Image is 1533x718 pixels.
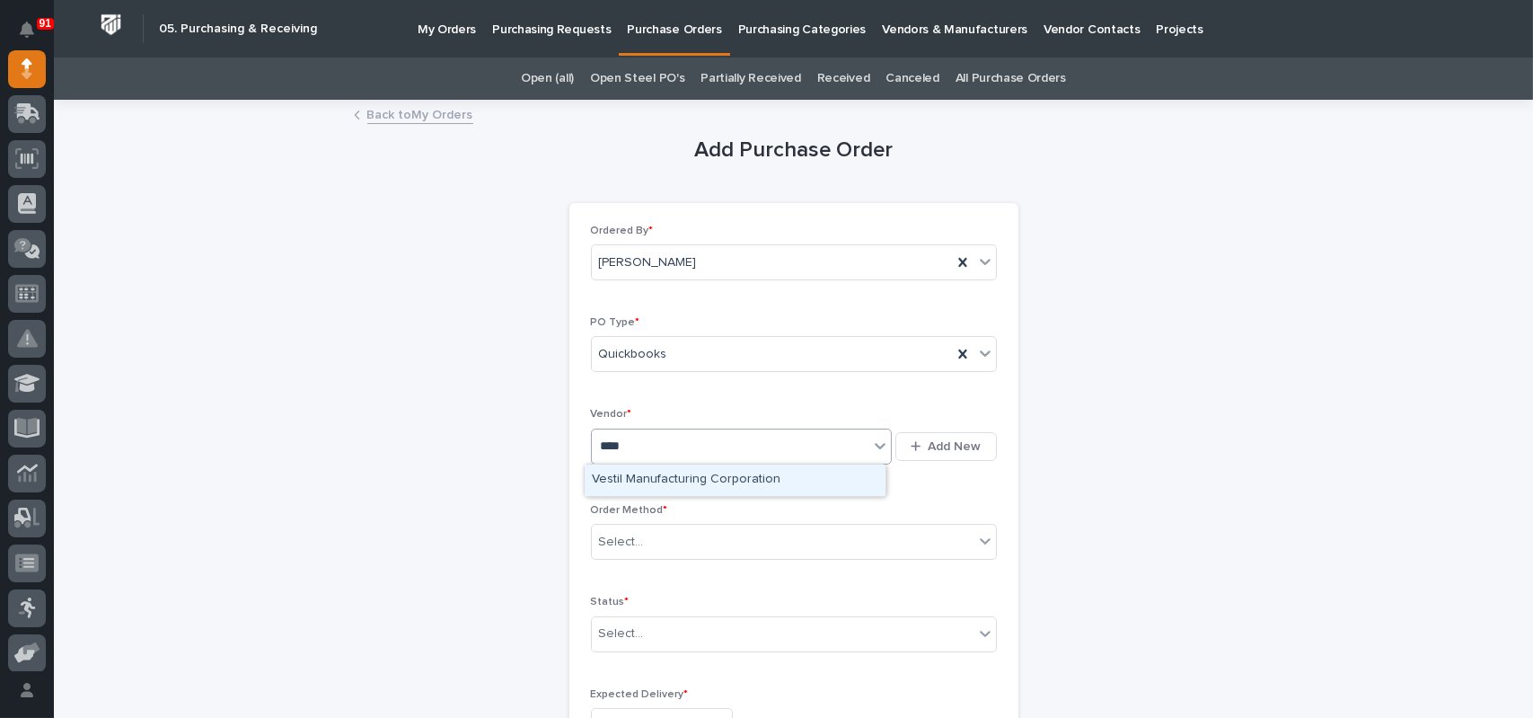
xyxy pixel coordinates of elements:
[40,17,51,30] p: 91
[700,58,800,100] a: Partially Received
[569,137,1018,164] h1: Add Purchase Order
[599,345,667,364] span: Quickbooks
[591,409,632,420] span: Vendor
[367,103,473,124] a: Back toMy Orders
[521,58,574,100] a: Open (all)
[159,22,317,37] h2: 05. Purchasing & Receiving
[591,597,630,607] span: Status
[94,8,128,41] img: Workspace Logo
[885,58,939,100] a: Canceled
[599,625,644,643] div: Select...
[599,253,697,272] span: [PERSON_NAME]
[956,58,1066,100] a: All Purchase Orders
[591,689,689,700] span: Expected Delivery
[599,533,644,552] div: Select...
[895,432,996,461] button: Add New
[590,58,684,100] a: Open Steel PO's
[591,226,654,236] span: Ordered By
[22,22,46,50] div: Notifications91
[8,11,46,49] button: Notifications
[817,58,870,100] a: Received
[929,439,982,455] span: Add New
[585,465,885,496] div: Vestil Manufacturing Corporation
[591,317,640,328] span: PO Type
[591,505,668,516] span: Order Method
